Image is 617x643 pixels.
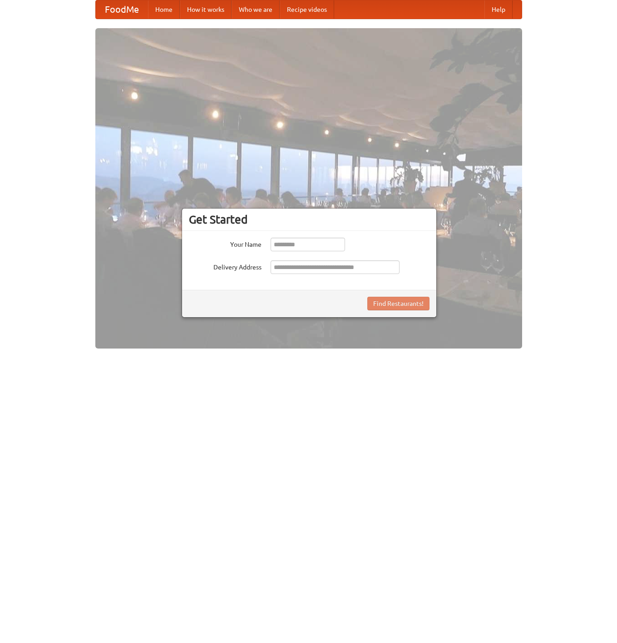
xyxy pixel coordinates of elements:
[180,0,232,19] a: How it works
[96,0,148,19] a: FoodMe
[232,0,280,19] a: Who we are
[367,297,429,310] button: Find Restaurants!
[148,0,180,19] a: Home
[484,0,513,19] a: Help
[280,0,334,19] a: Recipe videos
[189,213,429,226] h3: Get Started
[189,260,262,272] label: Delivery Address
[189,238,262,249] label: Your Name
